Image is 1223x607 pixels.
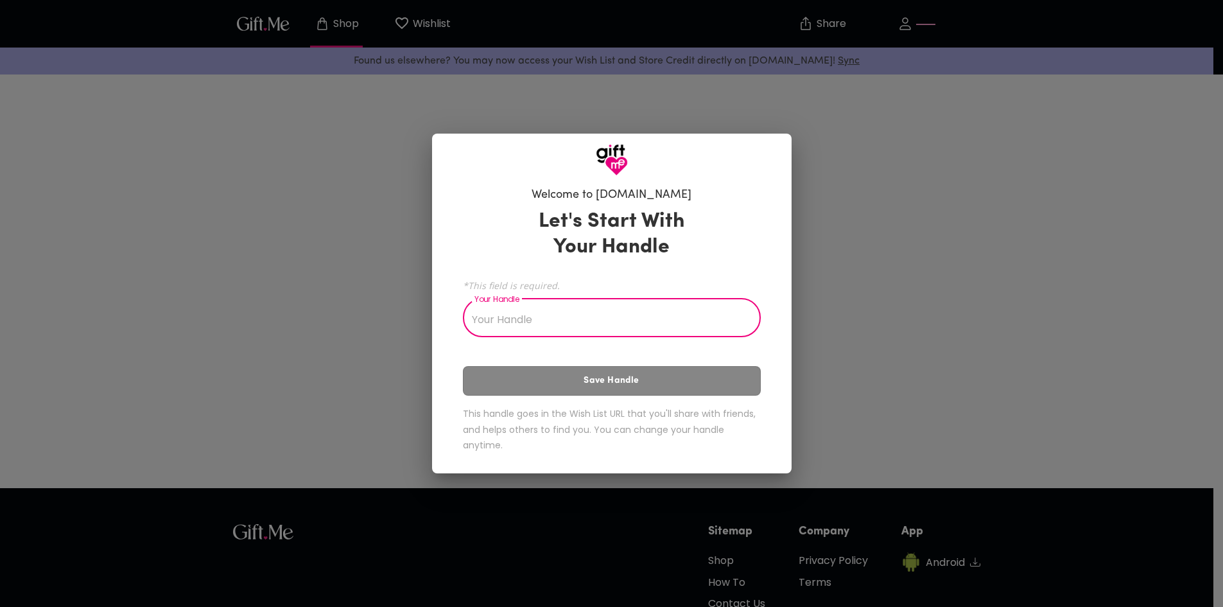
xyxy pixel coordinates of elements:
[532,188,691,203] h6: Welcome to [DOMAIN_NAME]
[463,301,747,337] input: Your Handle
[523,209,701,260] h3: Let's Start With Your Handle
[463,406,761,453] h6: This handle goes in the Wish List URL that you'll share with friends, and helps others to find yo...
[463,279,761,292] span: *This field is required.
[596,144,628,176] img: GiftMe Logo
